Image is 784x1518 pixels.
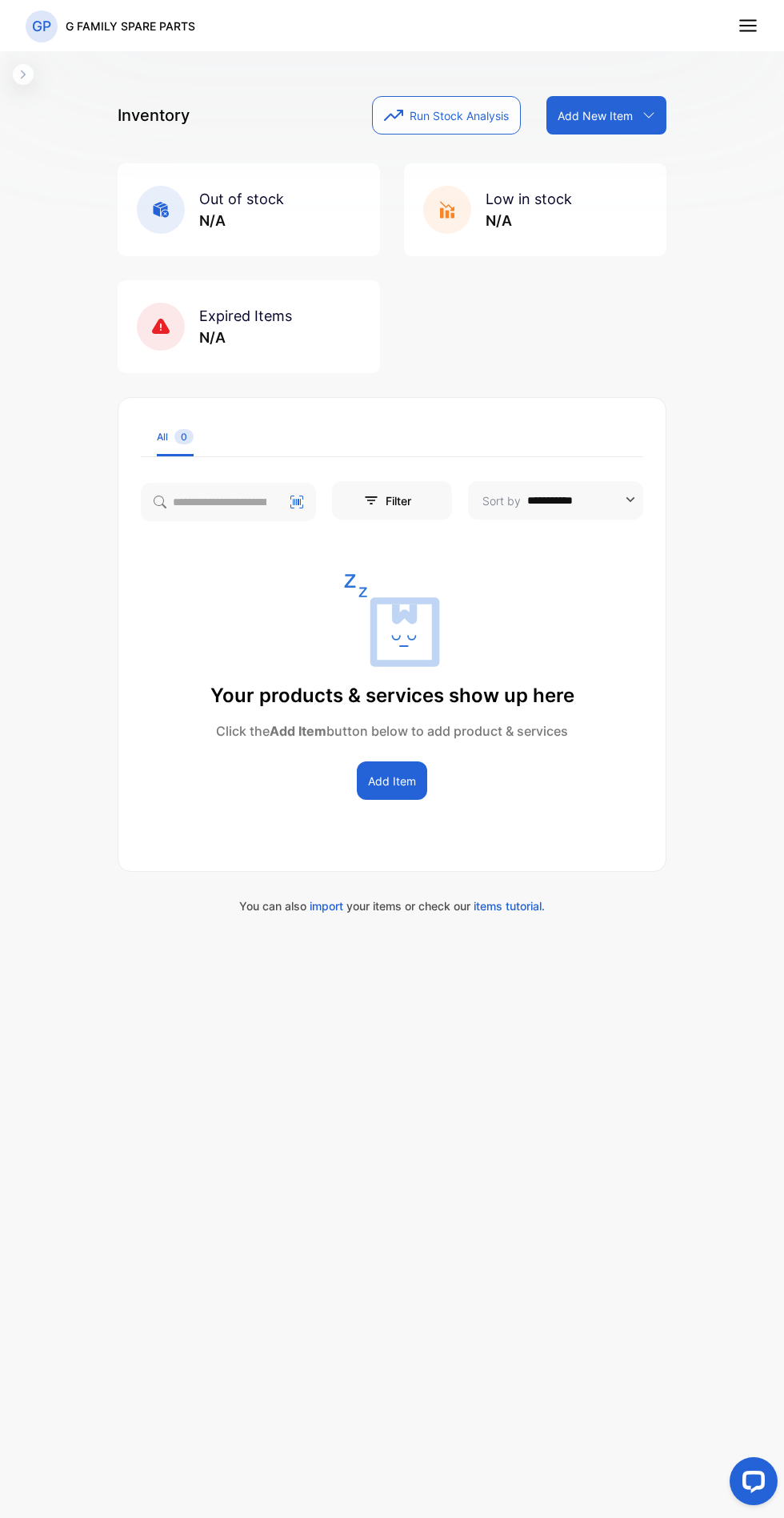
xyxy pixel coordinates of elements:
[210,721,574,741] p: Click the button below to add product & services
[157,430,194,444] div: All
[558,107,633,124] p: Add New Item
[486,210,572,231] p: N/A
[199,307,292,324] span: Expired Items
[199,327,292,348] p: N/A
[210,681,574,710] p: Your products & services show up here
[468,481,643,520] button: Sort by
[372,96,521,135] button: Run Stock Analysis
[199,210,284,231] p: N/A
[482,492,521,509] p: Sort by
[32,16,51,37] p: GP
[474,899,545,913] span: items tutorial.
[270,723,326,739] span: Add Item
[357,761,427,800] button: Add Item
[199,191,284,207] span: Out of stock
[344,572,440,669] img: empty state
[118,103,190,127] p: Inventory
[310,899,343,913] span: import
[174,429,194,444] span: 0
[486,191,572,207] span: Low in stock
[717,1451,784,1518] iframe: LiveChat chat widget
[118,898,666,914] p: You can also your items or check our
[66,18,195,34] p: G FAMILY SPARE PARTS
